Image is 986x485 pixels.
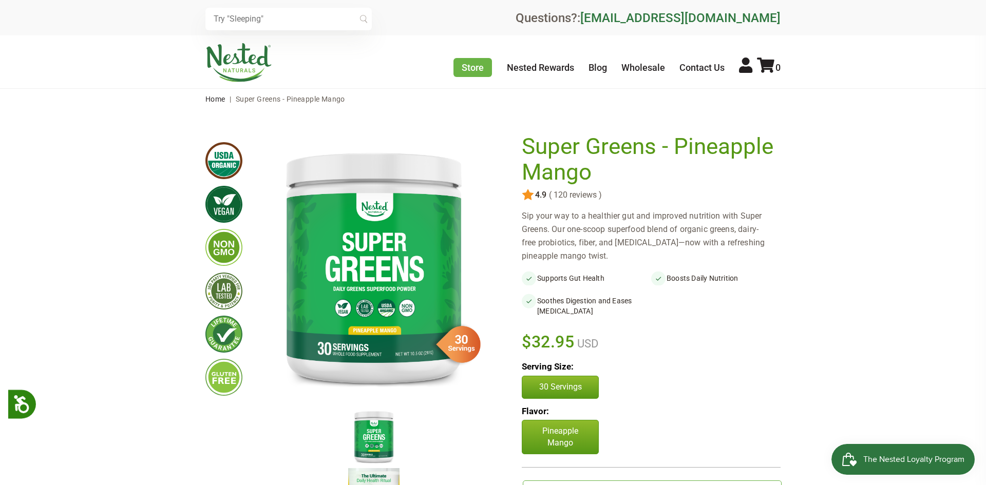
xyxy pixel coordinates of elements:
[348,407,400,466] img: Super Greens - Pineapple Mango
[651,271,781,285] li: Boosts Daily Nutrition
[205,229,242,266] img: gmofree
[534,190,546,200] span: 4.9
[227,95,234,103] span: |
[831,444,976,475] iframe: Button to open loyalty program pop-up
[205,359,242,396] img: glutenfree
[679,62,725,73] a: Contact Us
[453,58,492,77] a: Store
[522,331,575,353] span: $32.95
[516,12,781,24] div: Questions?:
[522,134,775,185] h1: Super Greens - Pineapple Mango
[205,273,242,309] img: thirdpartytested
[507,62,574,73] a: Nested Rewards
[205,142,242,179] img: usdaorganic
[522,294,651,318] li: Soothes Digestion and Eases [MEDICAL_DATA]
[259,134,489,398] img: Super Greens - Pineapple Mango
[580,11,781,25] a: [EMAIL_ADDRESS][DOMAIN_NAME]
[522,406,549,416] b: Flavor:
[589,62,607,73] a: Blog
[522,376,599,398] button: 30 Servings
[757,62,781,73] a: 0
[621,62,665,73] a: Wholesale
[575,337,598,350] span: USD
[522,189,534,201] img: star.svg
[775,62,781,73] span: 0
[429,322,481,366] img: sg-servings-30.png
[205,95,225,103] a: Home
[522,361,574,372] b: Serving Size:
[205,186,242,223] img: vegan
[533,381,588,393] p: 30 Servings
[522,209,781,263] div: Sip your way to a healthier gut and improved nutrition with Super Greens. Our one-scoop superfood...
[205,89,781,109] nav: breadcrumbs
[236,95,345,103] span: Super Greens - Pineapple Mango
[205,8,372,30] input: Try "Sleeping"
[522,271,651,285] li: Supports Gut Health
[522,420,599,454] p: Pineapple Mango
[205,316,242,353] img: lifetimeguarantee
[205,43,272,82] img: Nested Naturals
[546,190,602,200] span: ( 120 reviews )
